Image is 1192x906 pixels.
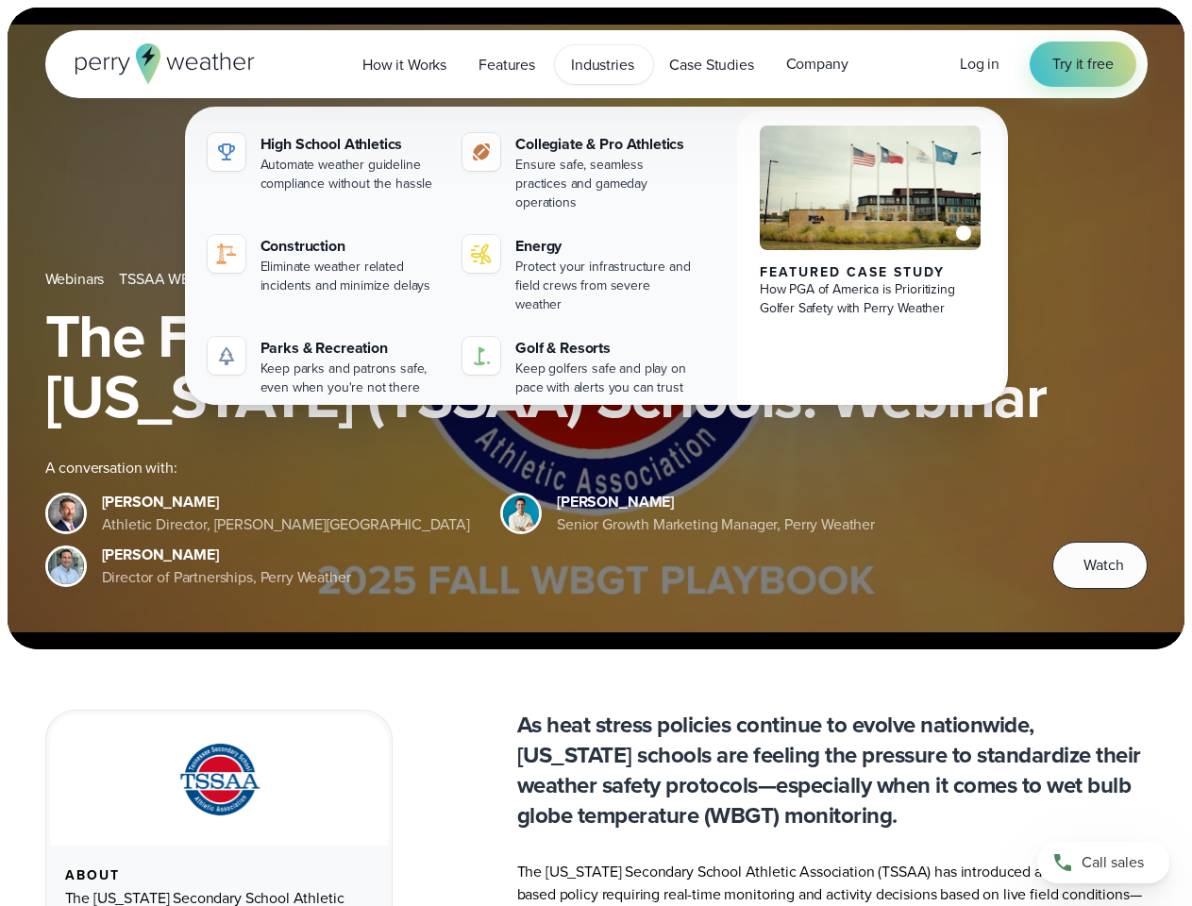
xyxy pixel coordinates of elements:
[1052,542,1147,589] button: Watch
[260,235,441,258] div: Construction
[346,45,462,84] a: How it Works
[653,45,769,84] a: Case Studies
[1052,53,1113,75] span: Try it free
[1030,42,1135,87] a: Try it free
[260,133,441,156] div: High School Athletics
[200,329,448,405] a: Parks & Recreation Keep parks and patrons safe, even when you're not there
[200,227,448,303] a: construction perry weather Construction Eliminate weather related incidents and minimize delays
[760,280,982,318] div: How PGA of America is Prioritizing Golfer Safety with Perry Weather
[478,54,535,76] span: Features
[45,306,1148,427] h1: The Fall WBGT Playbook for [US_STATE] (TSSAA) Schools: Webinar
[571,54,633,76] span: Industries
[515,235,696,258] div: Energy
[515,258,696,314] div: Protect your infrastructure and field crews from severe weather
[45,268,1148,291] nav: Breadcrumb
[215,344,238,367] img: parks-icon-grey.svg
[515,156,696,212] div: Ensure safe, seamless practices and gameday operations
[260,337,441,360] div: Parks & Recreation
[215,243,238,265] img: construction perry weather
[455,329,703,405] a: Golf & Resorts Keep golfers safe and play on pace with alerts you can trust
[470,141,493,163] img: proathletics-icon@2x-1.svg
[470,344,493,367] img: golf-iconV2.svg
[45,268,105,291] a: Webinars
[455,126,703,220] a: Collegiate & Pro Athletics Ensure safe, seamless practices and gameday operations
[215,141,238,163] img: highschool-icon.svg
[102,491,471,513] div: [PERSON_NAME]
[760,265,982,280] div: Featured Case Study
[1082,851,1144,874] span: Call sales
[557,513,875,536] div: Senior Growth Marketing Manager, Perry Weather
[200,126,448,201] a: High School Athletics Automate weather guideline compliance without the hassle
[362,54,446,76] span: How it Works
[455,227,703,322] a: Energy Protect your infrastructure and field crews from severe weather
[48,495,84,531] img: Brian Wyatt
[48,548,84,584] img: Jeff Wood
[470,243,493,265] img: energy-icon@2x-1.svg
[503,495,539,531] img: Spencer Patton, Perry Weather
[65,868,373,883] div: About
[260,360,441,397] div: Keep parks and patrons safe, even when you're not there
[515,337,696,360] div: Golf & Resorts
[737,110,1004,420] a: PGA of America, Frisco Campus Featured Case Study How PGA of America is Prioritizing Golfer Safet...
[102,566,351,589] div: Director of Partnerships, Perry Weather
[517,710,1148,830] p: As heat stress policies continue to evolve nationwide, [US_STATE] schools are feeling the pressur...
[260,258,441,295] div: Eliminate weather related incidents and minimize delays
[557,491,875,513] div: [PERSON_NAME]
[260,156,441,193] div: Automate weather guideline compliance without the hassle
[102,544,351,566] div: [PERSON_NAME]
[45,457,1023,479] div: A conversation with:
[760,126,982,250] img: PGA of America, Frisco Campus
[1037,842,1169,883] a: Call sales
[515,133,696,156] div: Collegiate & Pro Athletics
[119,268,298,291] a: TSSAA WBGT Fall Playbook
[102,513,471,536] div: Athletic Director, [PERSON_NAME][GEOGRAPHIC_DATA]
[156,737,282,823] img: TSSAA-Tennessee-Secondary-School-Athletic-Association.svg
[669,54,753,76] span: Case Studies
[1083,554,1123,577] span: Watch
[515,360,696,397] div: Keep golfers safe and play on pace with alerts you can trust
[960,53,999,75] span: Log in
[960,53,999,75] a: Log in
[786,53,848,75] span: Company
